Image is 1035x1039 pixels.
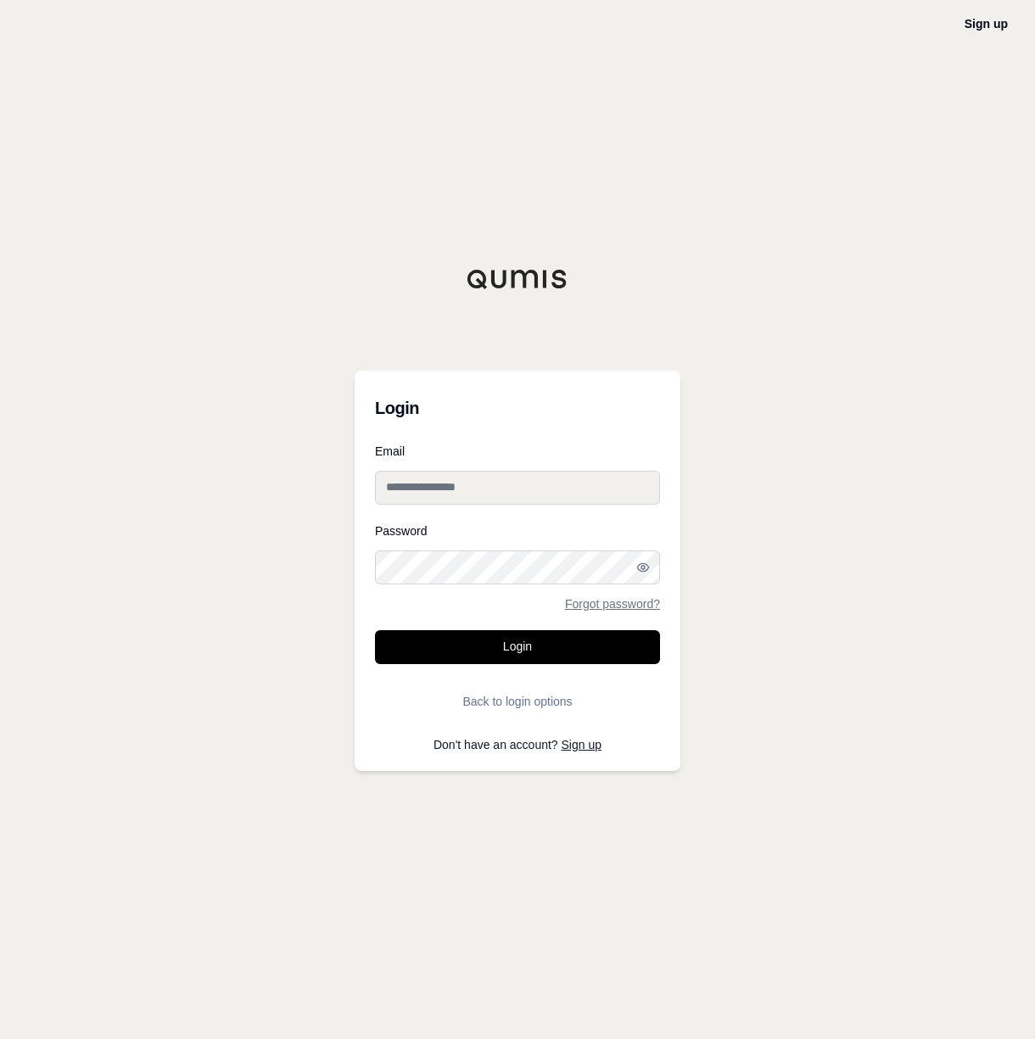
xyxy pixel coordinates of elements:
a: Forgot password? [565,598,660,610]
label: Password [375,525,660,537]
label: Email [375,445,660,457]
p: Don't have an account? [375,739,660,751]
h3: Login [375,391,660,425]
button: Login [375,630,660,664]
a: Sign up [562,738,601,751]
img: Qumis [467,269,568,289]
button: Back to login options [375,684,660,718]
a: Sign up [965,17,1008,31]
